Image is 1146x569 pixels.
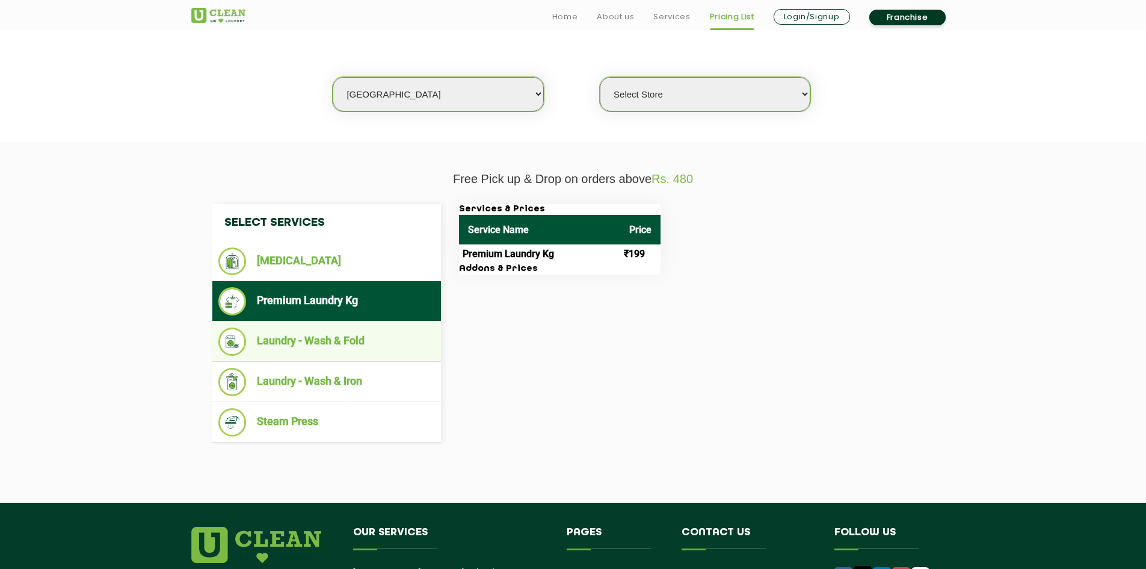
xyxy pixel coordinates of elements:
h4: Contact us [682,527,816,550]
h3: Addons & Prices [459,264,661,275]
p: Free Pick up & Drop on orders above [191,172,955,186]
a: Pricing List [710,10,754,24]
img: Laundry - Wash & Fold [218,328,247,356]
h4: Our Services [353,527,549,550]
img: Steam Press [218,408,247,437]
li: Laundry - Wash & Iron [218,368,435,396]
h4: Pages [567,527,664,550]
a: About us [597,10,634,24]
img: Dry Cleaning [218,247,247,275]
img: Premium Laundry Kg [218,287,247,316]
h3: Services & Prices [459,204,661,215]
li: Laundry - Wash & Fold [218,328,435,356]
img: UClean Laundry and Dry Cleaning [191,8,245,23]
h4: Follow us [834,527,940,550]
li: Steam Press [218,408,435,437]
a: Services [653,10,690,24]
th: Price [620,215,661,244]
li: [MEDICAL_DATA] [218,247,435,275]
a: Franchise [869,10,946,25]
li: Premium Laundry Kg [218,287,435,316]
td: ₹199 [620,244,661,264]
a: Home [552,10,578,24]
h4: Select Services [212,204,441,241]
img: Laundry - Wash & Iron [218,368,247,396]
a: Login/Signup [774,9,850,25]
span: Rs. 480 [652,172,693,185]
td: Premium Laundry Kg [459,244,620,264]
th: Service Name [459,215,620,244]
img: logo.png [191,527,321,563]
